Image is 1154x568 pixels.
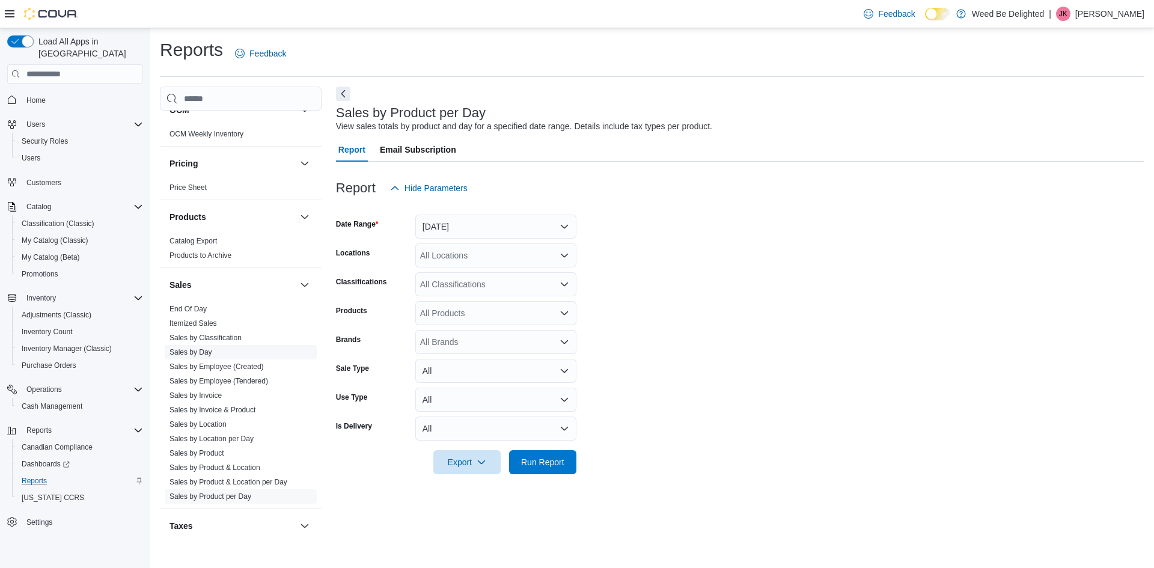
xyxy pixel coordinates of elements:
[169,362,264,371] a: Sales by Employee (Created)
[433,450,501,474] button: Export
[160,127,322,146] div: OCM
[169,211,295,223] button: Products
[336,181,376,195] h3: Report
[22,310,91,320] span: Adjustments (Classic)
[169,376,268,386] span: Sales by Employee (Tendered)
[17,233,93,248] a: My Catalog (Classic)
[17,250,85,264] a: My Catalog (Beta)
[17,134,73,148] a: Security Roles
[925,20,926,21] span: Dark Mode
[34,35,143,60] span: Load All Apps in [GEOGRAPHIC_DATA]
[169,435,254,443] a: Sales by Location per Day
[415,417,576,441] button: All
[878,8,915,20] span: Feedback
[12,439,148,456] button: Canadian Compliance
[169,347,212,357] span: Sales by Day
[169,492,251,501] span: Sales by Product per Day
[26,202,51,212] span: Catalog
[17,267,63,281] a: Promotions
[2,290,148,307] button: Inventory
[22,269,58,279] span: Promotions
[415,359,576,383] button: All
[22,92,143,107] span: Home
[405,182,468,194] span: Hide Parameters
[7,86,143,562] nav: Complex example
[26,293,56,303] span: Inventory
[336,392,367,402] label: Use Type
[17,151,143,165] span: Users
[26,426,52,435] span: Reports
[521,456,564,468] span: Run Report
[22,327,73,337] span: Inventory Count
[17,267,143,281] span: Promotions
[169,129,243,139] span: OCM Weekly Inventory
[169,183,207,192] a: Price Sheet
[17,358,143,373] span: Purchase Orders
[22,236,88,245] span: My Catalog (Classic)
[298,210,312,224] button: Products
[2,91,148,108] button: Home
[22,493,84,502] span: [US_STATE] CCRS
[17,440,97,454] a: Canadian Compliance
[12,357,148,374] button: Purchase Orders
[12,150,148,166] button: Users
[160,180,322,200] div: Pricing
[12,215,148,232] button: Classification (Classic)
[1059,7,1067,21] span: JK
[17,341,143,356] span: Inventory Manager (Classic)
[22,291,143,305] span: Inventory
[17,325,78,339] a: Inventory Count
[169,478,287,486] a: Sales by Product & Location per Day
[12,398,148,415] button: Cash Management
[22,344,112,353] span: Inventory Manager (Classic)
[169,405,255,415] span: Sales by Invoice & Product
[336,364,369,373] label: Sale Type
[385,176,472,200] button: Hide Parameters
[22,117,143,132] span: Users
[12,323,148,340] button: Inventory Count
[22,93,50,108] a: Home
[560,251,569,260] button: Open list of options
[169,304,207,314] span: End Of Day
[17,474,143,488] span: Reports
[169,477,287,487] span: Sales by Product & Location per Day
[12,472,148,489] button: Reports
[169,251,231,260] span: Products to Archive
[169,391,222,400] a: Sales by Invoice
[17,325,143,339] span: Inventory Count
[17,250,143,264] span: My Catalog (Beta)
[22,136,68,146] span: Security Roles
[336,87,350,101] button: Next
[17,474,52,488] a: Reports
[22,382,67,397] button: Operations
[17,457,75,471] a: Dashboards
[2,174,148,191] button: Customers
[415,215,576,239] button: [DATE]
[2,198,148,215] button: Catalog
[22,200,143,214] span: Catalog
[509,450,576,474] button: Run Report
[169,279,192,291] h3: Sales
[12,133,148,150] button: Security Roles
[22,402,82,411] span: Cash Management
[169,406,255,414] a: Sales by Invoice & Product
[17,490,89,505] a: [US_STATE] CCRS
[17,341,117,356] a: Inventory Manager (Classic)
[12,249,148,266] button: My Catalog (Beta)
[169,319,217,328] span: Itemized Sales
[12,266,148,282] button: Promotions
[22,117,50,132] button: Users
[26,518,52,527] span: Settings
[336,248,370,258] label: Locations
[169,130,243,138] a: OCM Weekly Inventory
[298,278,312,292] button: Sales
[169,463,260,472] a: Sales by Product & Location
[12,340,148,357] button: Inventory Manager (Classic)
[2,116,148,133] button: Users
[17,308,96,322] a: Adjustments (Classic)
[859,2,920,26] a: Feedback
[17,490,143,505] span: Washington CCRS
[1056,7,1070,21] div: Jordan Knott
